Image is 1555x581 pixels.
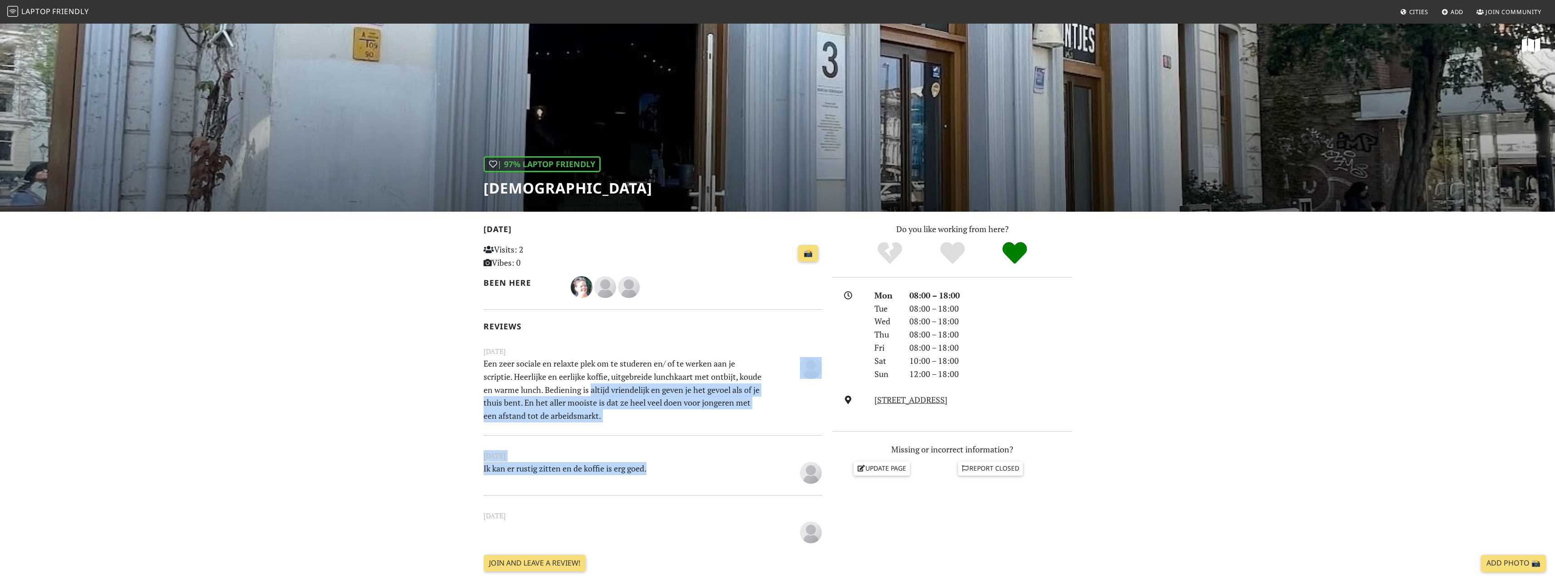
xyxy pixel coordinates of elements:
small: [DATE] [478,346,828,357]
a: Join Community [1473,4,1545,20]
span: Laptop [21,6,51,16]
div: Mon [869,289,903,302]
img: blank-535327c66bd565773addf3077783bbfce4b00ec00e9fd257753287c682c7fa38.png [800,462,822,484]
a: [STREET_ADDRESS] [874,394,948,405]
p: Ik kan er rustig zitten en de koffie is erg goed. [478,462,770,482]
a: Add [1438,4,1467,20]
span: linda haak [594,281,618,292]
div: 08:00 – 18:00 [904,328,1077,341]
img: blank-535327c66bd565773addf3077783bbfce4b00ec00e9fd257753287c682c7fa38.png [594,276,616,298]
span: paulo Gomes [800,361,822,372]
img: blank-535327c66bd565773addf3077783bbfce4b00ec00e9fd257753287c682c7fa38.png [800,521,822,543]
a: 📸 [798,245,818,262]
div: | 97% Laptop Friendly [484,156,601,172]
div: 10:00 – 18:00 [904,354,1077,367]
span: Cities [1409,8,1428,16]
span: Marius Landsbergen [800,466,822,477]
div: Sat [869,354,903,367]
div: Wed [869,315,903,328]
div: 08:00 – 18:00 [904,302,1077,315]
span: Join Community [1486,8,1541,16]
div: Tue [869,302,903,315]
h2: Reviews [484,322,822,331]
a: Add Photo 📸 [1481,555,1546,572]
h2: Been here [484,278,560,288]
div: 12:00 – 18:00 [904,367,1077,381]
div: Thu [869,328,903,341]
div: 08:00 – 18:00 [904,341,1077,354]
div: Sun [869,367,903,381]
div: Definitely! [983,241,1046,266]
h1: [DEMOGRAPHIC_DATA] [484,179,652,197]
a: Report closed [958,462,1023,475]
a: Join and leave a review! [484,555,586,572]
div: 08:00 – 18:00 [904,289,1077,302]
div: No [859,241,921,266]
h2: [DATE] [484,224,822,238]
img: LaptopFriendly [7,6,18,17]
span: Marius Landsbergen [618,281,640,292]
div: Fri [869,341,903,354]
small: [DATE] [478,450,828,462]
p: Een zeer sociale en relaxte plek om te studeren en/ of te werken aan je scriptie. Heerlijke en ee... [478,357,770,422]
a: Update page [854,462,910,475]
img: 4493-natasja.jpg [571,276,592,298]
div: Yes [921,241,984,266]
div: 08:00 – 18:00 [904,315,1077,328]
p: Do you like working from here? [833,223,1072,236]
img: blank-535327c66bd565773addf3077783bbfce4b00ec00e9fd257753287c682c7fa38.png [618,276,640,298]
p: Visits: 2 Vibes: 0 [484,243,589,269]
span: Add [1451,8,1464,16]
span: linda haak [800,526,822,536]
small: [DATE] [478,510,828,521]
span: Friendly [52,6,89,16]
img: blank-535327c66bd565773addf3077783bbfce4b00ec00e9fd257753287c682c7fa38.png [800,357,822,379]
span: Natasja Streefkerk [571,281,594,292]
a: LaptopFriendly LaptopFriendly [7,4,89,20]
p: Missing or incorrect information? [833,443,1072,456]
a: Cities [1397,4,1432,20]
